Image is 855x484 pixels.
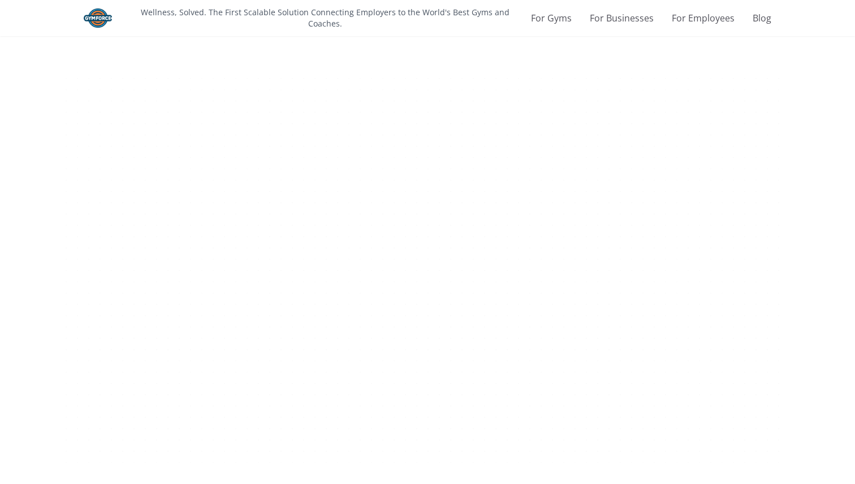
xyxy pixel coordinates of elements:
a: Blog [753,11,771,25]
p: Wellness, Solved. The First Scalable Solution Connecting Employers to the World's Best Gyms and C... [123,7,526,29]
a: For Gyms [531,11,572,25]
a: For Employees [672,11,735,25]
a: For Businesses [590,11,654,25]
img: Gym Force Logo [84,8,112,28]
